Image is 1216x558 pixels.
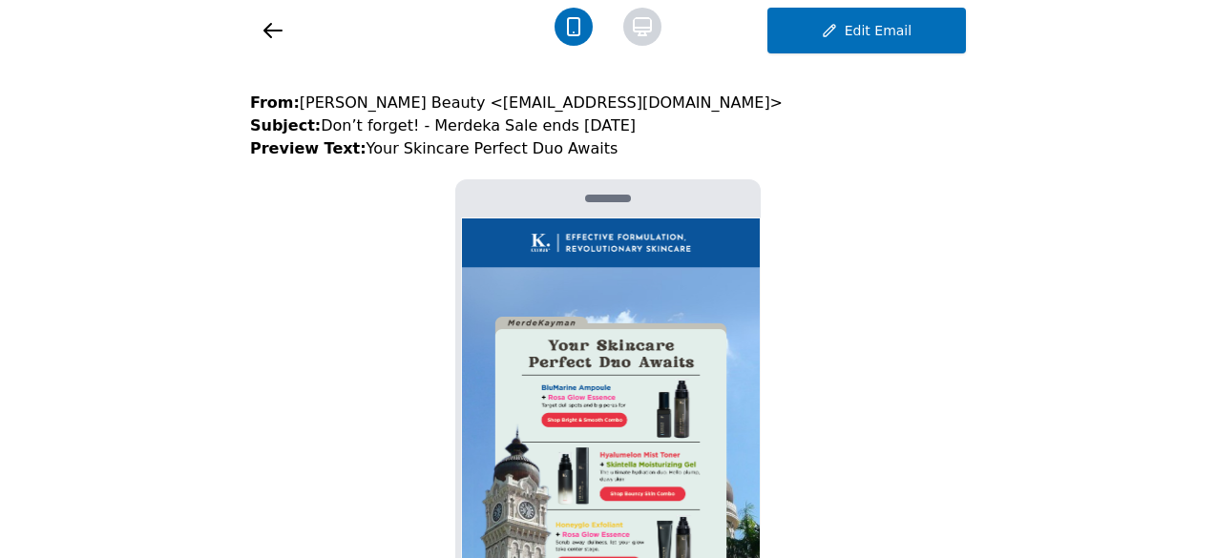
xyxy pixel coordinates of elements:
button: Edit Email [767,8,966,53]
img: task-upload-1756081905.jpg [1,228,299,295]
h5: Your Skincare Perfect Duo Awaits [250,137,966,160]
strong: From: [250,93,300,112]
strong: Subject: [250,116,321,134]
strong: Preview Text: [250,139,367,157]
h4: [PERSON_NAME] Beauty <[EMAIL_ADDRESS][DOMAIN_NAME]> [250,92,966,114]
h4: Don’t forget! - Merdeka Sale ends [DATE] [250,114,966,137]
img: task-upload-1756081880.jpg [1,1,299,228]
img: task-upload-1756081936.jpg [1,295,299,498]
